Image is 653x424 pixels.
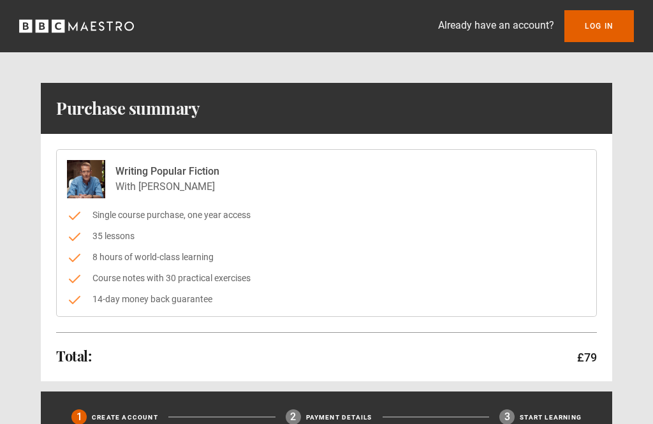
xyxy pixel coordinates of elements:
[115,164,219,179] p: Writing Popular Fiction
[67,230,586,243] li: 35 lessons
[564,10,634,42] a: Log In
[92,413,158,422] p: Create Account
[67,208,586,222] li: Single course purchase, one year access
[306,413,372,422] p: Payment details
[520,413,582,422] p: Start learning
[577,349,597,366] p: £79
[67,272,586,285] li: Course notes with 30 practical exercises
[56,98,200,119] h1: Purchase summary
[56,348,91,363] h2: Total:
[67,251,586,264] li: 8 hours of world-class learning
[19,17,134,36] svg: BBC Maestro
[438,18,554,33] p: Already have an account?
[67,293,586,306] li: 14-day money back guarantee
[115,179,219,194] p: With [PERSON_NAME]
